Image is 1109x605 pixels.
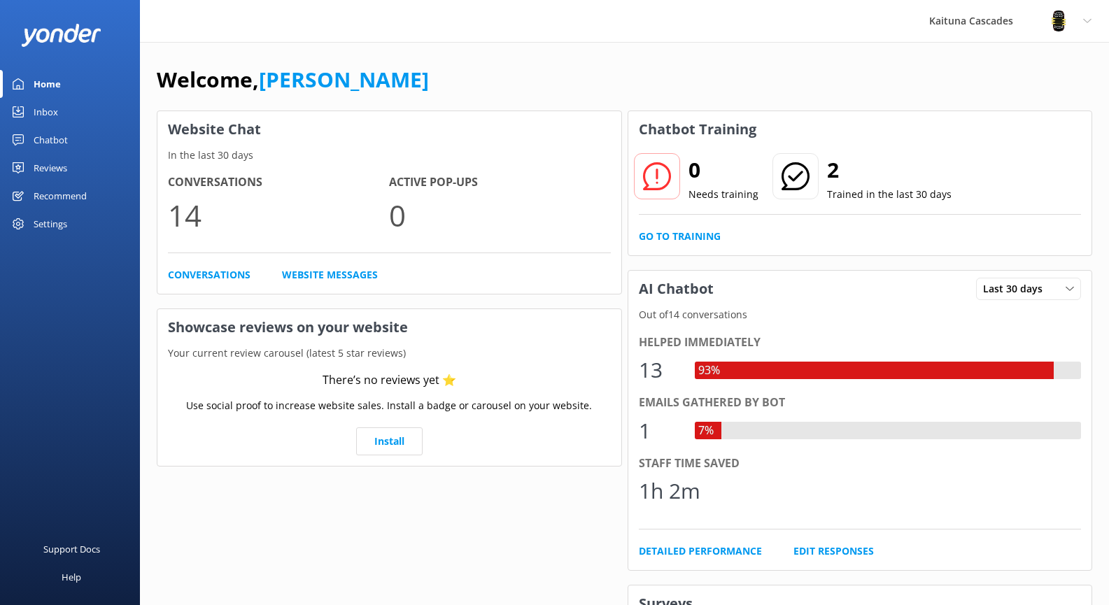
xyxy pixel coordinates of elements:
div: Help [62,563,81,591]
a: Website Messages [282,267,378,283]
h2: 2 [827,153,952,187]
div: Settings [34,210,67,238]
p: 14 [168,192,389,239]
div: Recommend [34,182,87,210]
h3: Chatbot Training [628,111,767,148]
a: Edit Responses [793,543,874,559]
img: 802-1755650174.png [1048,10,1069,31]
h1: Welcome, [157,63,429,97]
h3: Website Chat [157,111,621,148]
p: 0 [389,192,610,239]
div: 1h 2m [639,474,700,508]
p: In the last 30 days [157,148,621,163]
div: There’s no reviews yet ⭐ [323,371,456,390]
p: Use social proof to increase website sales. Install a badge or carousel on your website. [186,398,592,413]
a: Conversations [168,267,250,283]
h3: AI Chatbot [628,271,724,307]
h2: 0 [688,153,758,187]
div: Helped immediately [639,334,1082,352]
p: Your current review carousel (latest 5 star reviews) [157,346,621,361]
h3: Showcase reviews on your website [157,309,621,346]
div: Home [34,70,61,98]
img: yonder-white-logo.png [21,24,101,47]
a: Go to Training [639,229,721,244]
p: Out of 14 conversations [628,307,1092,322]
div: 13 [639,353,681,387]
div: Support Docs [43,535,100,563]
div: Emails gathered by bot [639,394,1082,412]
h4: Active Pop-ups [389,173,610,192]
p: Needs training [688,187,758,202]
a: Detailed Performance [639,543,762,559]
div: 1 [639,414,681,448]
span: Last 30 days [983,281,1051,297]
a: Install [356,427,423,455]
div: Reviews [34,154,67,182]
div: Chatbot [34,126,68,154]
div: 93% [695,362,723,380]
div: 7% [695,422,717,440]
a: [PERSON_NAME] [259,65,429,94]
h4: Conversations [168,173,389,192]
div: Inbox [34,98,58,126]
div: Staff time saved [639,455,1082,473]
p: Trained in the last 30 days [827,187,952,202]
